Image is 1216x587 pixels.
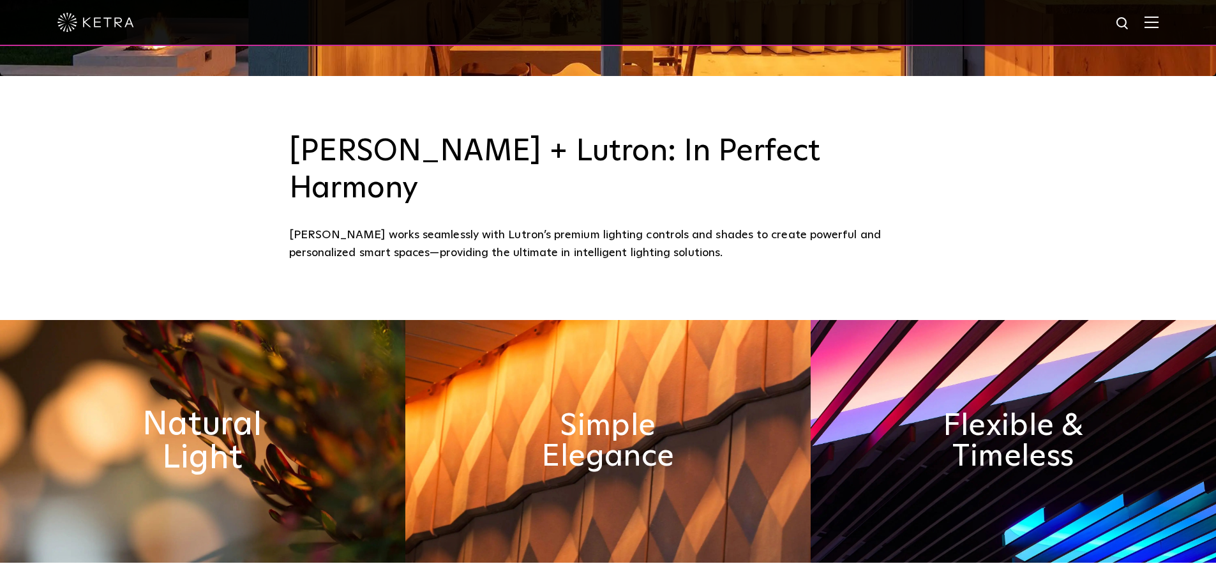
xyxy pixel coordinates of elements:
[98,408,307,475] h2: Natural Light
[405,320,811,563] img: simple_elegance
[512,411,703,472] h2: Simple Elegance
[811,320,1216,563] img: flexible_timeless_ketra
[1145,16,1159,28] img: Hamburger%20Nav.svg
[289,226,927,263] div: [PERSON_NAME] works seamlessly with Lutron’s premium lighting controls and shades to create power...
[1115,16,1131,32] img: search icon
[289,133,927,207] h3: [PERSON_NAME] + Lutron: In Perfect Harmony
[917,411,1109,472] h2: Flexible & Timeless
[57,13,134,32] img: ketra-logo-2019-white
